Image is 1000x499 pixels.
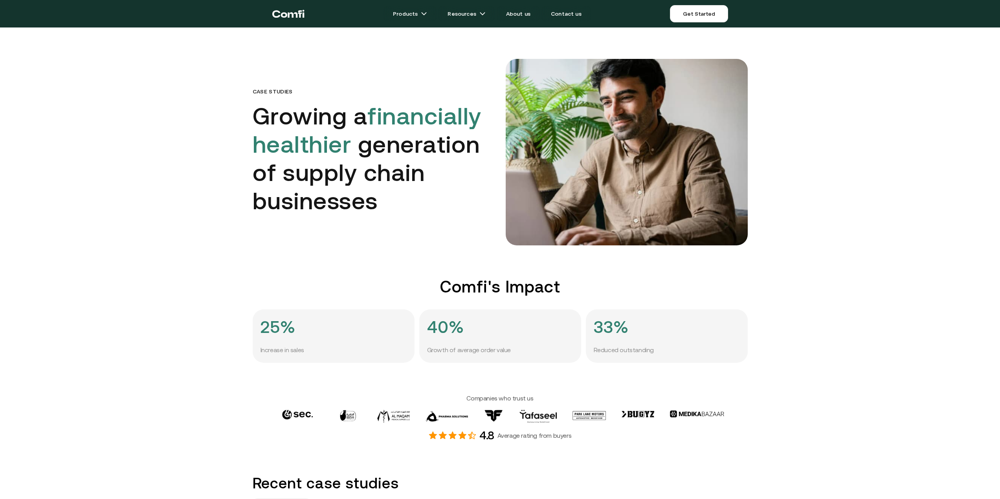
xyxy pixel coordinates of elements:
[572,410,606,422] img: park lane motors
[594,345,654,355] p: Reduced outstanding
[426,410,468,423] img: Pharmasolutions
[670,5,728,22] a: Get Started
[479,11,486,17] img: arrow icons
[670,410,724,418] img: MedikaBazzar
[383,6,437,22] a: Productsarrow icons
[594,317,629,337] h4: 33%
[340,410,356,422] img: Alafiya Chicken
[282,410,313,420] img: 64sec
[484,410,504,422] img: RF technologies
[438,6,495,22] a: Resourcesarrow icons
[253,394,748,402] h4: Companies who trust us
[253,102,495,215] h1: Growing a generation of supply chain businesses
[261,345,304,355] p: Increase in sales
[253,474,748,492] h2: Recent case studies
[479,428,494,443] h4: 4.8
[427,317,464,337] h4: 40%
[506,59,748,245] img: comfi
[253,277,748,297] h2: Comfi's Impact
[497,431,572,439] p: Average rating from buyers
[253,89,495,94] p: Case Studies
[377,410,410,423] img: Al Maqam Medical
[622,410,654,419] img: bugyz
[497,6,540,22] a: About us
[519,410,557,423] img: Tafaseel Logo
[541,6,591,22] a: Contact us
[421,11,427,17] img: arrow icons
[427,345,511,355] p: Growth of average order value
[272,2,305,26] a: Return to the top of the Comfi home page
[261,317,295,337] h4: 25%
